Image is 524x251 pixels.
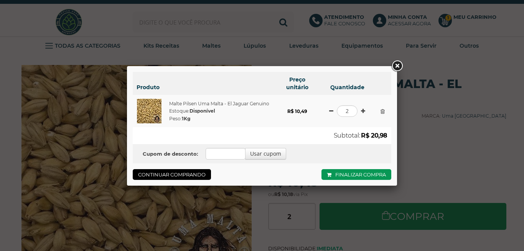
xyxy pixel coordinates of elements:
[169,116,190,121] span: Peso:
[245,148,286,160] button: Usar cupom
[182,116,190,121] strong: 1Kg
[143,151,198,157] b: Cupom de desconto:
[137,83,270,91] h6: Produto
[334,132,360,139] span: Subtotal:
[137,99,161,123] img: Malte Pilsen Uma Malta - El Jaguar Genuino
[169,108,215,114] span: Estoque:
[133,169,211,180] a: Continuar comprando
[169,100,269,106] a: Malte Pilsen Uma Malta - El Jaguar Genuino
[287,108,307,114] strong: R$ 10,49
[321,169,391,180] a: Finalizar compra
[361,132,387,139] strong: R$ 20,98
[390,59,404,73] a: Close
[324,83,370,91] h6: Quantidade
[278,76,316,91] h6: Preço unitário
[189,108,215,114] strong: Disponível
